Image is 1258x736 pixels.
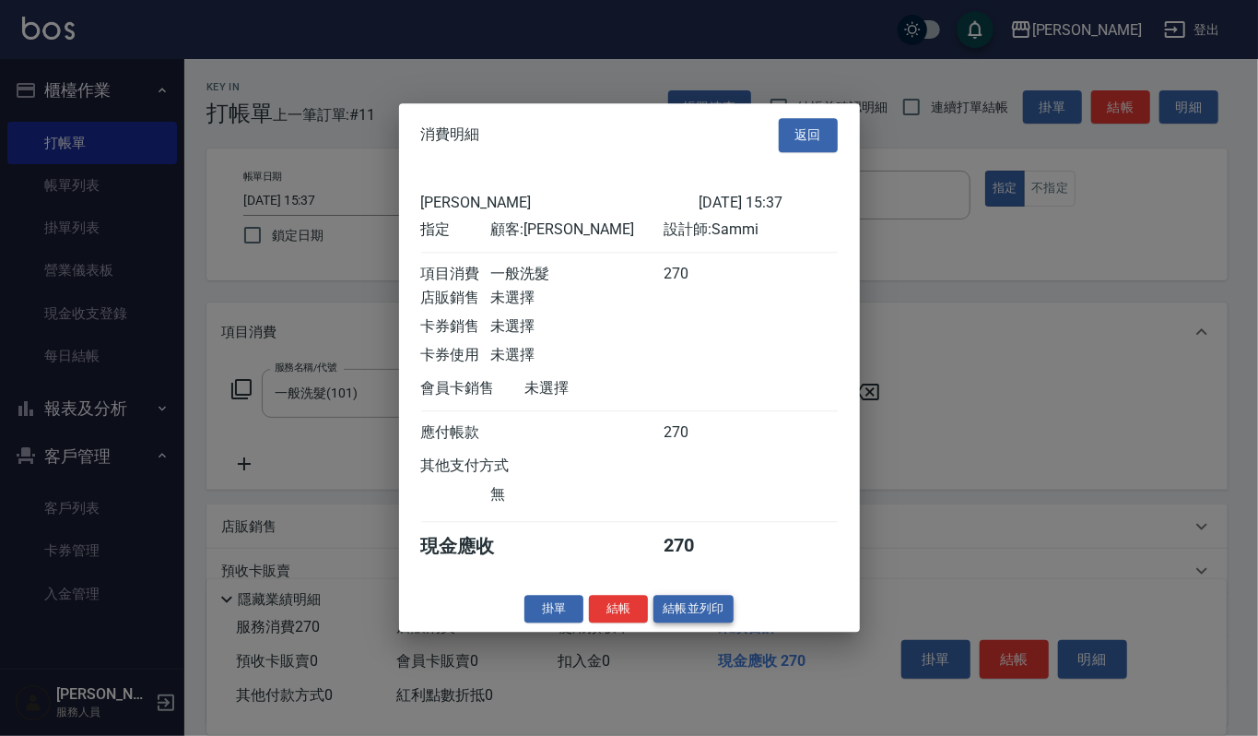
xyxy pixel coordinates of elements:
[421,379,525,398] div: 會員卡銷售
[664,534,733,559] div: 270
[490,346,664,365] div: 未選擇
[421,220,490,240] div: 指定
[524,595,583,623] button: 掛單
[490,289,664,308] div: 未選擇
[421,289,490,308] div: 店販銷售
[589,595,648,623] button: 結帳
[421,534,525,559] div: 現金應收
[421,194,699,211] div: [PERSON_NAME]
[421,457,560,476] div: 其他支付方式
[525,379,699,398] div: 未選擇
[421,126,480,145] span: 消費明細
[653,595,734,623] button: 結帳並列印
[421,265,490,284] div: 項目消費
[490,220,664,240] div: 顧客: [PERSON_NAME]
[421,317,490,337] div: 卡券銷售
[421,423,490,443] div: 應付帳款
[779,118,838,152] button: 返回
[664,265,733,284] div: 270
[490,265,664,284] div: 一般洗髮
[421,346,490,365] div: 卡券使用
[664,220,837,240] div: 設計師: Sammi
[490,317,664,337] div: 未選擇
[664,423,733,443] div: 270
[699,194,838,211] div: [DATE] 15:37
[490,485,664,505] div: 無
